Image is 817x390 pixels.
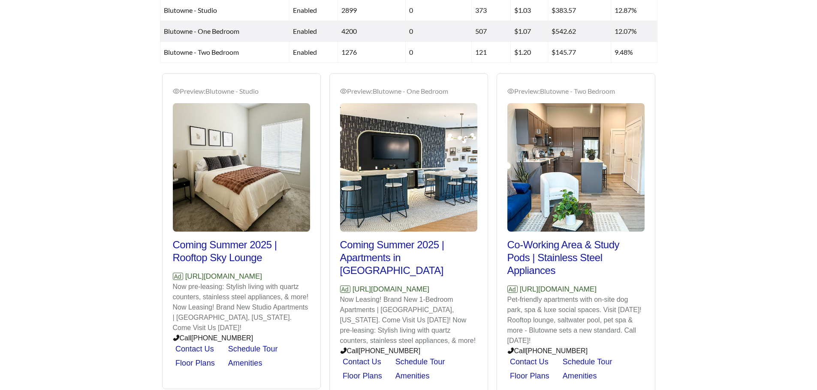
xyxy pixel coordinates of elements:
img: Preview_Blutowne - Two Bedroom [507,103,645,232]
a: Schedule Tour [563,357,612,366]
td: 12.07% [611,21,657,42]
td: $542.62 [548,21,611,42]
span: Blutowne - One Bedroom [164,27,239,35]
td: 1276 [338,42,406,63]
span: Blutowne - Two Bedroom [164,48,239,56]
a: Floor Plans [510,372,549,380]
span: phone [507,347,514,354]
td: $1.20 [511,42,548,63]
span: enabled [293,48,317,56]
p: Pet-friendly apartments with on-site dog park, spa & luxe social spaces. Visit [DATE]! Rooftop lo... [507,295,645,346]
td: 9.48% [611,42,657,63]
h2: Co-Working Area & Study Pods | Stainless Steel Appliances [507,238,645,277]
td: 0 [406,21,472,42]
span: enabled [293,6,317,14]
p: [URL][DOMAIN_NAME] [507,284,645,295]
p: Call [PHONE_NUMBER] [507,346,645,356]
span: eye [507,88,514,95]
span: enabled [293,27,317,35]
a: Contact Us [510,357,549,366]
span: Blutowne - Studio [164,6,217,14]
span: Ad [507,286,518,293]
td: 4200 [338,21,406,42]
div: Preview: Blutowne - Two Bedroom [507,86,645,96]
td: $1.07 [511,21,548,42]
td: 121 [472,42,510,63]
td: 507 [472,21,510,42]
td: 0 [406,42,472,63]
td: $145.77 [548,42,611,63]
a: Amenities [563,372,597,380]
